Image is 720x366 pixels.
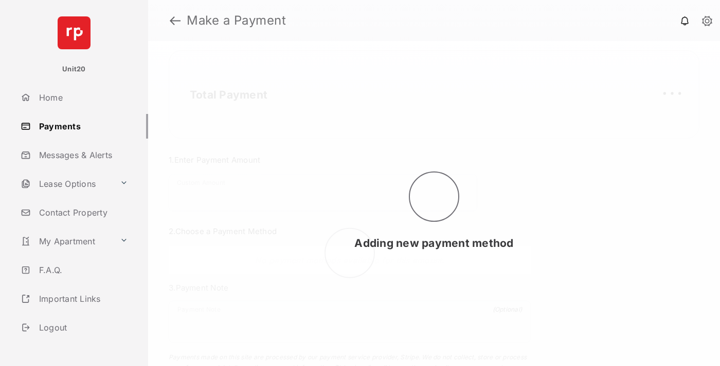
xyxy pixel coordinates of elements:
a: F.A.Q. [16,258,148,282]
span: Adding new payment method [354,237,513,249]
a: My Apartment [16,229,116,254]
a: Logout [16,315,148,340]
strong: Make a Payment [187,14,286,27]
p: Unit20 [62,64,86,74]
a: Important Links [16,286,132,311]
a: Contact Property [16,200,148,225]
a: Lease Options [16,171,116,196]
a: Home [16,85,148,110]
a: Payments [16,114,148,139]
img: svg+xml;base64,PHN2ZyB4bWxucz0iaHR0cDovL3d3dy53My5vcmcvMjAwMC9zdmciIHdpZHRoPSI2NCIgaGVpZ2h0PSI2NC... [58,16,91,49]
a: Messages & Alerts [16,143,148,167]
